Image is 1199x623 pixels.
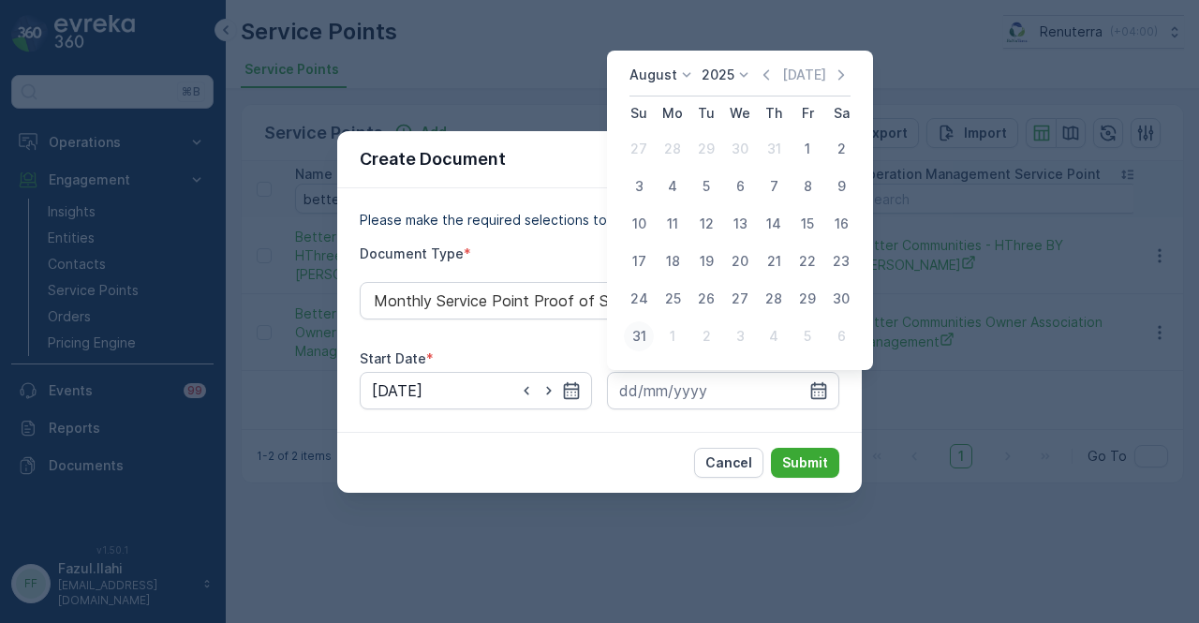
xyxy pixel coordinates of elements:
[725,284,755,314] div: 27
[689,96,723,130] th: Tuesday
[360,146,506,172] p: Create Document
[792,246,822,276] div: 22
[759,209,789,239] div: 14
[725,171,755,201] div: 6
[694,448,763,478] button: Cancel
[360,350,426,366] label: Start Date
[360,372,592,409] input: dd/mm/yyyy
[705,453,752,472] p: Cancel
[759,284,789,314] div: 28
[691,246,721,276] div: 19
[658,171,688,201] div: 4
[725,134,755,164] div: 30
[826,321,856,351] div: 6
[826,246,856,276] div: 23
[624,321,654,351] div: 31
[624,246,654,276] div: 17
[622,96,656,130] th: Sunday
[691,171,721,201] div: 5
[826,284,856,314] div: 30
[691,284,721,314] div: 26
[759,321,789,351] div: 4
[656,96,689,130] th: Monday
[658,209,688,239] div: 11
[658,246,688,276] div: 18
[792,209,822,239] div: 15
[725,321,755,351] div: 3
[826,171,856,201] div: 9
[725,246,755,276] div: 20
[691,209,721,239] div: 12
[624,284,654,314] div: 24
[360,211,839,230] p: Please make the required selections to create your document.
[759,171,789,201] div: 7
[792,284,822,314] div: 29
[658,321,688,351] div: 1
[759,246,789,276] div: 21
[658,284,688,314] div: 25
[824,96,858,130] th: Saturday
[723,96,757,130] th: Wednesday
[759,134,789,164] div: 31
[702,66,734,84] p: 2025
[791,96,824,130] th: Friday
[792,134,822,164] div: 1
[757,96,791,130] th: Thursday
[792,171,822,201] div: 8
[771,448,839,478] button: Submit
[629,66,677,84] p: August
[691,134,721,164] div: 29
[624,209,654,239] div: 10
[624,134,654,164] div: 27
[826,134,856,164] div: 2
[782,66,826,84] p: [DATE]
[360,245,464,261] label: Document Type
[725,209,755,239] div: 13
[782,453,828,472] p: Submit
[691,321,721,351] div: 2
[826,209,856,239] div: 16
[792,321,822,351] div: 5
[607,372,839,409] input: dd/mm/yyyy
[624,171,654,201] div: 3
[658,134,688,164] div: 28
